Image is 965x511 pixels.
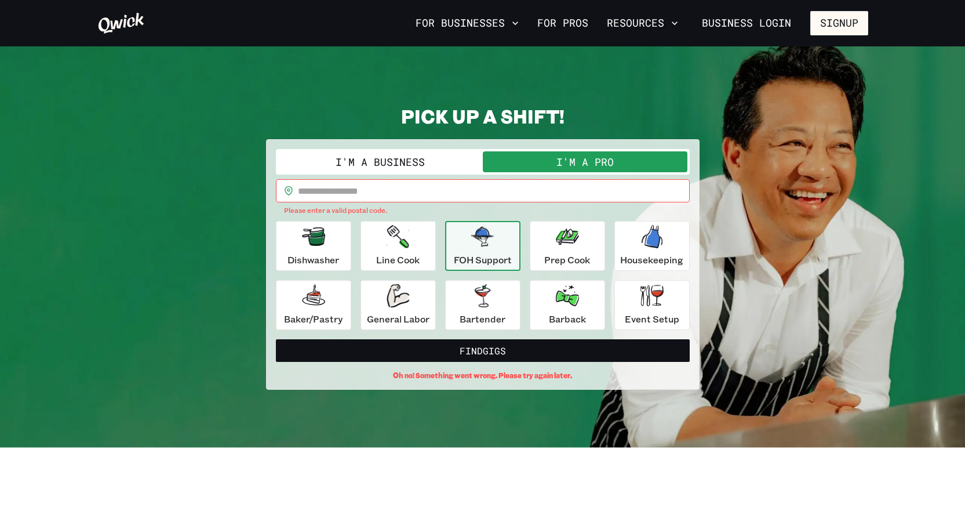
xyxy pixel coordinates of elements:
[810,11,868,35] button: Signup
[445,221,520,271] button: FOH Support
[614,280,690,330] button: Event Setup
[376,253,420,267] p: Line Cook
[530,280,605,330] button: Barback
[549,312,586,326] p: Barback
[445,280,520,330] button: Bartender
[278,151,483,172] button: I'm a Business
[614,221,690,271] button: Housekeeping
[276,221,351,271] button: Dishwasher
[284,312,343,326] p: Baker/Pastry
[360,221,436,271] button: Line Cook
[533,13,593,33] a: For Pros
[284,205,682,216] p: Please enter a valid postal code.
[276,280,351,330] button: Baker/Pastry
[620,253,683,267] p: Housekeeping
[411,13,523,33] button: For Businesses
[530,221,605,271] button: Prep Cook
[287,253,339,267] p: Dishwasher
[483,151,687,172] button: I'm a Pro
[266,104,700,128] h2: PICK UP A SHIFT!
[367,312,429,326] p: General Labor
[393,371,572,380] span: Oh no! Something went wrong. Please try again later.
[692,11,801,35] a: Business Login
[360,280,436,330] button: General Labor
[454,253,512,267] p: FOH Support
[625,312,679,326] p: Event Setup
[602,13,683,33] button: Resources
[276,339,690,363] button: FindGigs
[544,253,590,267] p: Prep Cook
[460,312,505,326] p: Bartender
